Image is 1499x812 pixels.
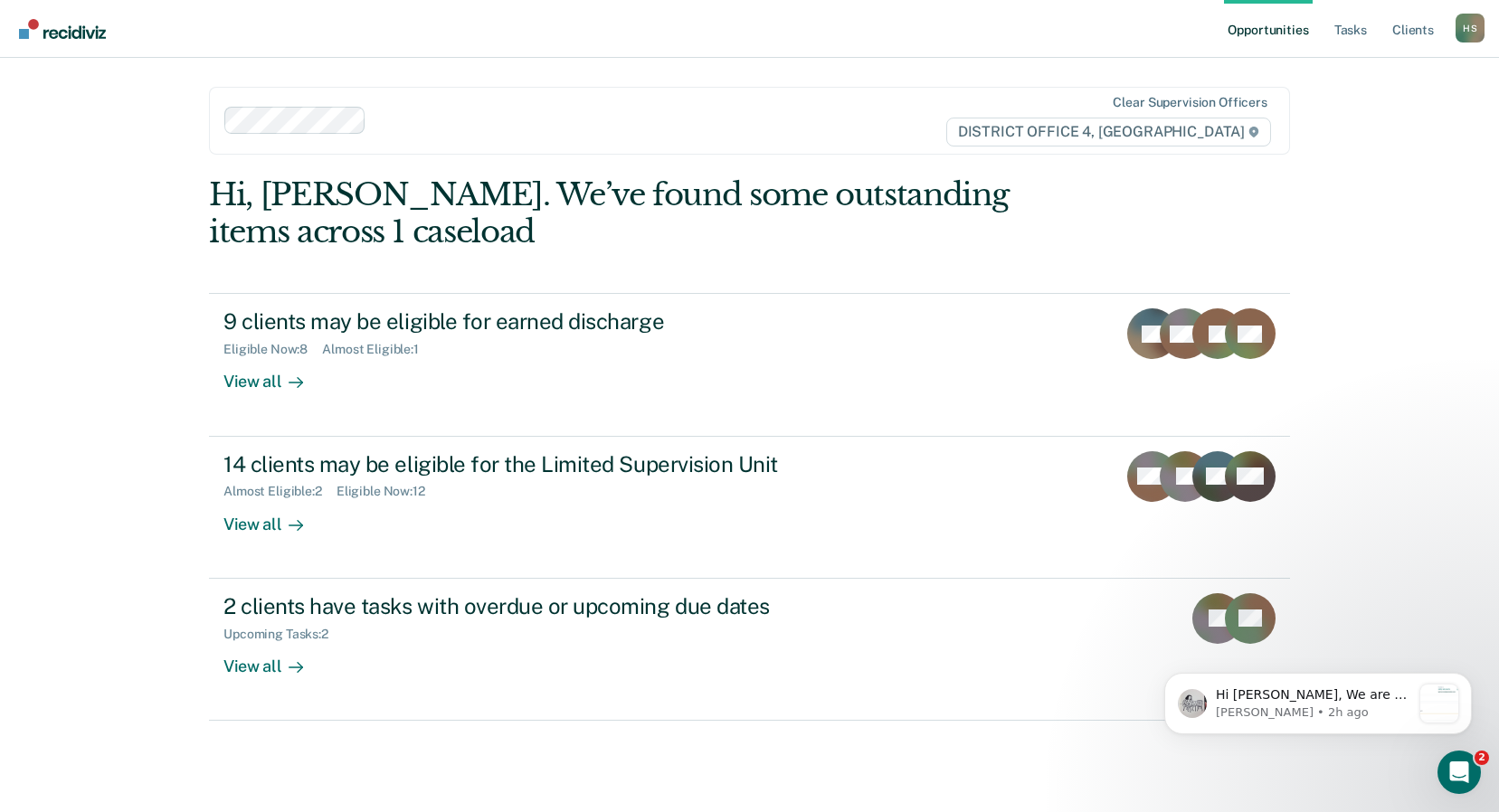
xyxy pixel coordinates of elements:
[1113,95,1267,110] div: Clear supervision officers
[946,118,1271,146] span: DISTRICT OFFICE 4, [GEOGRAPHIC_DATA]
[1475,751,1489,765] span: 2
[223,342,322,357] div: Eligible Now : 8
[223,451,859,477] div: 14 clients may be eligible for the Limited Supervision Unit
[223,641,325,676] div: View all
[19,19,106,39] img: Recidiviz
[223,357,325,392] div: View all
[322,342,433,357] div: Almost Eligible : 1
[1456,14,1485,42] div: H S
[209,176,1074,250] div: Hi, [PERSON_NAME]. We’ve found some outstanding items across 1 caseload
[337,484,440,499] div: Eligible Now : 12
[1437,751,1481,794] iframe: Intercom live chat
[223,627,343,642] div: Upcoming Tasks : 2
[1137,637,1499,763] iframe: Intercom notifications message
[209,437,1290,579] a: 14 clients may be eligible for the Limited Supervision UnitAlmost Eligible:2Eligible Now:12View all
[223,484,337,499] div: Almost Eligible : 2
[223,593,859,619] div: 2 clients have tasks with overdue or upcoming due dates
[209,293,1290,436] a: 9 clients may be eligible for earned dischargeEligible Now:8Almost Eligible:1View all
[209,579,1290,721] a: 2 clients have tasks with overdue or upcoming due datesUpcoming Tasks:2View all
[1456,14,1485,42] button: Profile dropdown button
[223,499,325,534] div: View all
[223,308,859,335] div: 9 clients may be eligible for earned discharge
